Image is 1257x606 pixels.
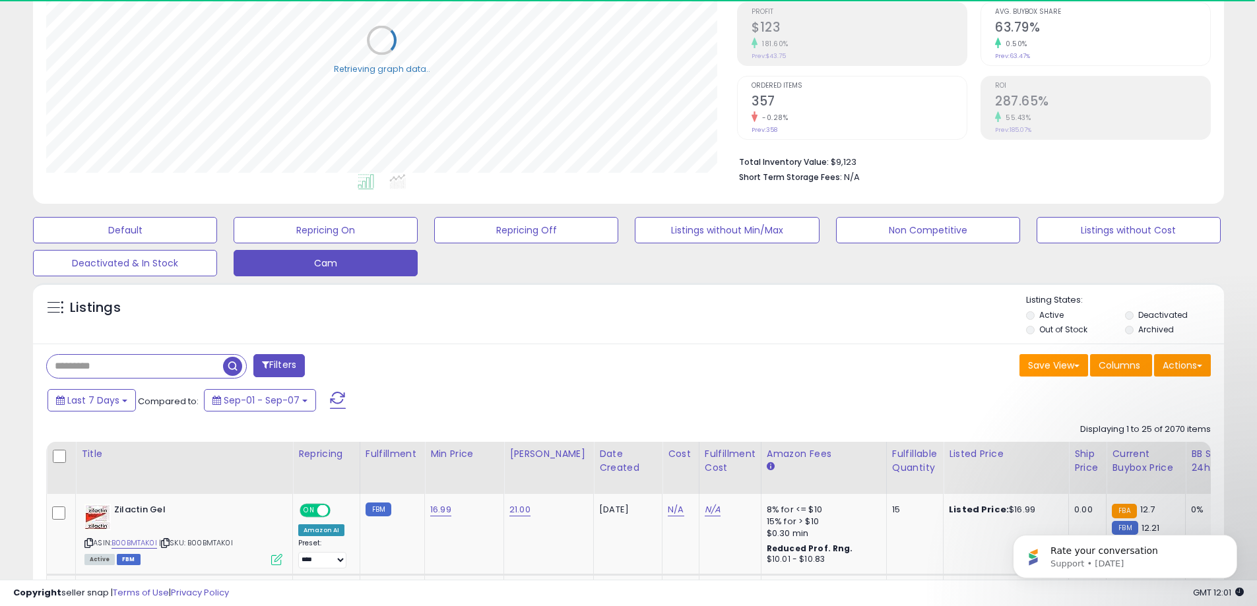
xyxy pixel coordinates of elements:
[752,9,967,16] span: Profit
[1037,217,1221,243] button: Listings without Cost
[836,217,1020,243] button: Non Competitive
[33,217,217,243] button: Default
[752,52,786,60] small: Prev: $43.75
[224,394,300,407] span: Sep-01 - Sep-07
[668,503,684,516] a: N/A
[430,503,451,516] a: 16.99
[113,586,169,599] a: Terms of Use
[1074,504,1096,516] div: 0.00
[995,82,1210,90] span: ROI
[234,250,418,276] button: Cam
[1001,113,1031,123] small: 55.43%
[70,299,121,317] h5: Listings
[234,217,418,243] button: Repricing On
[705,447,756,475] div: Fulfillment Cost
[67,394,119,407] span: Last 7 Days
[13,586,61,599] strong: Copyright
[599,447,657,475] div: Date Created
[739,171,842,183] b: Short Term Storage Fees:
[752,20,967,38] h2: $123
[84,504,111,530] img: 51C4XPl97ZL._SL40_.jpg
[366,502,391,516] small: FBM
[767,516,876,528] div: 15% for > $10
[334,63,430,75] div: Retrieving graph data..
[1138,324,1174,335] label: Archived
[739,156,829,167] b: Total Inventory Value:
[1191,447,1239,475] div: BB Share 24h.
[949,503,1009,516] b: Listed Price:
[752,94,967,111] h2: 357
[767,528,876,539] div: $0.30 min
[81,447,287,461] div: Title
[112,537,157,549] a: B00BMTAK0I
[757,39,789,49] small: 181.60%
[767,461,775,473] small: Amazon Fees.
[767,504,876,516] div: 8% for <= $10
[430,447,498,461] div: Min Price
[298,539,350,568] div: Preset:
[204,389,316,411] button: Sep-01 - Sep-07
[1080,423,1211,436] div: Displaying 1 to 25 of 2070 items
[599,504,652,516] div: [DATE]
[949,447,1063,461] div: Listed Price
[434,217,618,243] button: Repricing Off
[298,447,354,461] div: Repricing
[1090,354,1152,377] button: Columns
[844,171,860,183] span: N/A
[757,113,788,123] small: -0.28%
[1039,309,1064,320] label: Active
[301,505,317,516] span: ON
[995,9,1210,16] span: Avg. Buybox Share
[767,447,881,461] div: Amazon Fees
[635,217,819,243] button: Listings without Min/Max
[705,503,721,516] a: N/A
[892,447,938,475] div: Fulfillable Quantity
[739,153,1201,169] li: $9,123
[1019,354,1088,377] button: Save View
[13,587,229,599] div: seller snap | |
[84,504,282,564] div: ASIN:
[1099,359,1140,372] span: Columns
[1026,294,1224,307] p: Listing States:
[1039,324,1087,335] label: Out of Stock
[892,504,933,516] div: 15
[298,524,344,536] div: Amazon AI
[767,554,876,565] div: $10.01 - $10.83
[114,504,274,520] b: Zilactin Gel
[995,94,1210,111] h2: 287.65%
[253,354,305,377] button: Filters
[995,52,1030,60] small: Prev: 63.47%
[752,82,967,90] span: Ordered Items
[366,447,419,461] div: Fulfillment
[995,126,1031,134] small: Prev: 185.07%
[767,543,853,554] b: Reduced Prof. Rng.
[171,586,229,599] a: Privacy Policy
[1140,503,1155,516] span: 12.7
[1112,504,1136,518] small: FBA
[1154,354,1211,377] button: Actions
[33,250,217,276] button: Deactivated & In Stock
[509,503,531,516] a: 21.00
[159,537,233,548] span: | SKU: B00BMTAK0I
[329,505,350,516] span: OFF
[1112,447,1180,475] div: Current Buybox Price
[752,126,777,134] small: Prev: 358
[117,554,141,565] span: FBM
[993,507,1257,599] iframe: Intercom notifications message
[138,395,199,408] span: Compared to:
[509,447,588,461] div: [PERSON_NAME]
[949,504,1058,516] div: $16.99
[1138,309,1188,320] label: Deactivated
[48,389,136,411] button: Last 7 Days
[995,20,1210,38] h2: 63.79%
[1074,447,1101,475] div: Ship Price
[1191,504,1235,516] div: 0%
[668,447,693,461] div: Cost
[84,554,115,565] span: All listings currently available for purchase on Amazon
[1001,39,1027,49] small: 0.50%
